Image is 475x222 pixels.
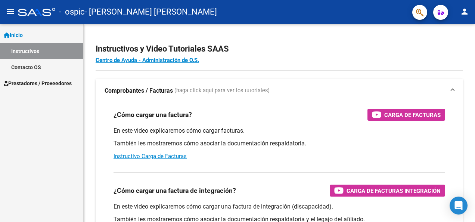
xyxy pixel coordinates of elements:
[6,7,15,16] mat-icon: menu
[114,127,445,135] p: En este video explicaremos cómo cargar facturas.
[114,110,192,120] h3: ¿Cómo cargar una factura?
[114,153,187,160] a: Instructivo Carga de Facturas
[114,139,445,148] p: También les mostraremos cómo asociar la documentación respaldatoria.
[85,4,217,20] span: - [PERSON_NAME] [PERSON_NAME]
[367,109,445,121] button: Carga de Facturas
[59,4,85,20] span: - ospic
[174,87,270,95] span: (haga click aquí para ver los tutoriales)
[330,185,445,197] button: Carga de Facturas Integración
[96,42,463,56] h2: Instructivos y Video Tutoriales SAAS
[460,7,469,16] mat-icon: person
[384,110,441,120] span: Carga de Facturas
[96,57,199,64] a: Centro de Ayuda - Administración de O.S.
[4,79,72,87] span: Prestadores / Proveedores
[4,31,23,39] span: Inicio
[105,87,173,95] strong: Comprobantes / Facturas
[347,186,441,195] span: Carga de Facturas Integración
[96,79,463,103] mat-expansion-panel-header: Comprobantes / Facturas (haga click aquí para ver los tutoriales)
[114,185,236,196] h3: ¿Cómo cargar una factura de integración?
[114,203,445,211] p: En este video explicaremos cómo cargar una factura de integración (discapacidad).
[450,197,468,215] div: Open Intercom Messenger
